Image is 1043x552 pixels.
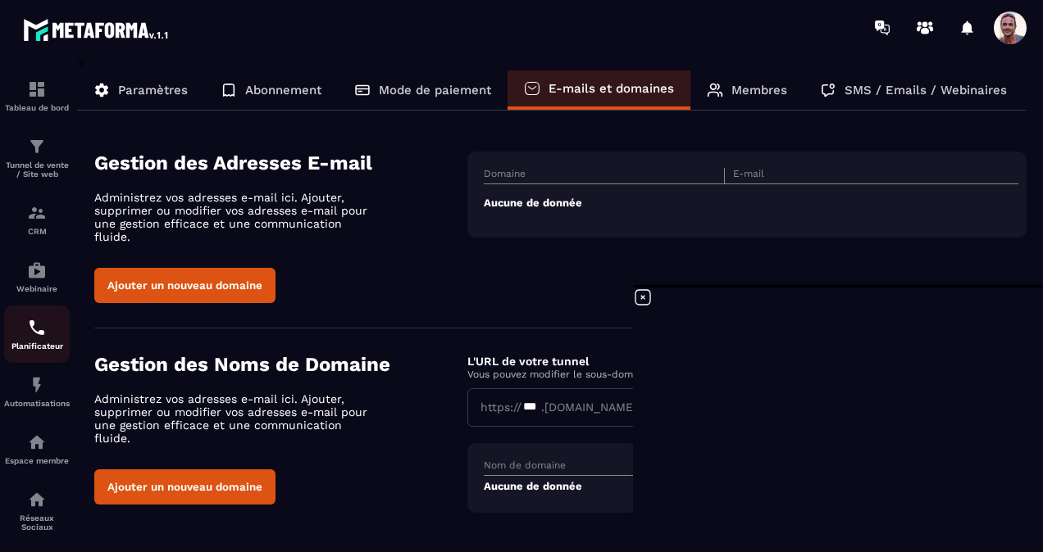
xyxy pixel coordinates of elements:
a: formationformationTableau de bord [4,67,70,124]
p: Abonnement [245,83,321,97]
button: Ajouter un nouveau domaine [94,268,276,303]
p: E-mails et domaines [549,81,674,96]
img: automations [27,375,47,395]
img: social-network [27,490,47,509]
p: SMS / Emails / Webinaires [845,83,1007,97]
a: formationformationCRM [4,191,70,248]
p: Planificateur [4,342,70,351]
h4: Gestion des Adresses E-mail [94,152,467,174]
p: Mode de paiement [379,83,491,97]
a: schedulerschedulerPlanificateur [4,305,70,363]
a: automationsautomationsEspace membre [4,420,70,477]
th: Domaine [484,168,724,184]
a: social-networksocial-networkRéseaux Sociaux [4,477,70,544]
img: automations [27,260,47,280]
td: Aucune de donnée [484,475,1018,496]
th: Nom de domaine [484,459,859,476]
p: Membres [731,83,787,97]
img: formation [27,79,47,99]
a: automationsautomationsAutomatisations [4,363,70,420]
a: formationformationTunnel de vente / Site web [4,124,70,191]
p: Automatisations [4,399,70,408]
label: L'URL de votre tunnel [467,355,589,368]
img: automations [27,432,47,452]
p: Webinaire [4,284,70,293]
button: Ajouter un nouveau domaine [94,469,276,504]
p: Tunnel de vente / Site web [4,161,70,179]
th: E-mail [724,168,964,184]
img: logo [23,15,171,44]
img: formation [27,137,47,156]
p: Paramètres [118,83,188,97]
p: CRM [4,227,70,236]
td: Aucune de donnée [484,184,1018,222]
p: Tableau de bord [4,103,70,112]
img: formation [27,203,47,223]
p: Vous pouvez modifier le sous-domaine de votre URL en utilisant le champ ci-dessous [467,369,1027,380]
img: scheduler [27,318,47,337]
h4: Gestion des Noms de Domaine [94,353,467,376]
p: Administrez vos adresses e-mail ici. Ajouter, supprimer ou modifier vos adresses e-mail pour une ... [94,191,381,243]
p: Administrez vos adresses e-mail ici. Ajouter, supprimer ou modifier vos adresses e-mail pour une ... [94,392,381,445]
a: automationsautomationsWebinaire [4,248,70,305]
p: Espace membre [4,456,70,465]
div: > [77,55,1027,537]
p: Réseaux Sociaux [4,514,70,532]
